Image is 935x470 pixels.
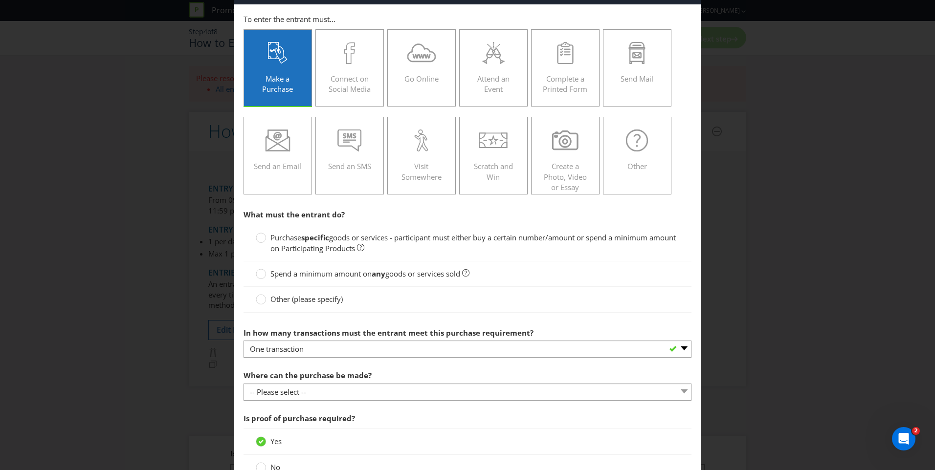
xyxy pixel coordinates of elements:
[301,233,329,242] strong: specific
[270,233,301,242] span: Purchase
[270,436,282,446] span: Yes
[912,427,920,435] span: 2
[328,161,371,171] span: Send an SMS
[270,233,676,253] span: goods or services - participant must either buy a certain number/amount or spend a minimum amount...
[262,74,293,94] span: Make a Purchase
[892,427,915,450] iframe: Intercom live chat
[372,269,385,278] strong: any
[244,328,534,338] span: In how many transactions must the entrant meet this purchase requirement?
[627,161,647,171] span: Other
[270,269,372,278] span: Spend a minimum amount on
[543,74,587,94] span: Complete a Printed Form
[254,161,301,171] span: Send an Email
[474,161,513,181] span: Scratch and Win
[244,370,372,380] span: Where can the purchase be made?
[477,74,510,94] span: Attend an Event
[244,210,345,219] span: What must the entrant do?
[244,14,335,24] span: To enter the entrant must...
[401,161,442,181] span: Visit Somewhere
[329,74,371,94] span: Connect on Social Media
[621,74,653,84] span: Send Mail
[404,74,439,84] span: Go Online
[270,294,343,304] span: Other (please specify)
[385,269,460,278] span: goods or services sold
[244,413,355,423] span: Is proof of purchase required?
[544,161,587,192] span: Create a Photo, Video or Essay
